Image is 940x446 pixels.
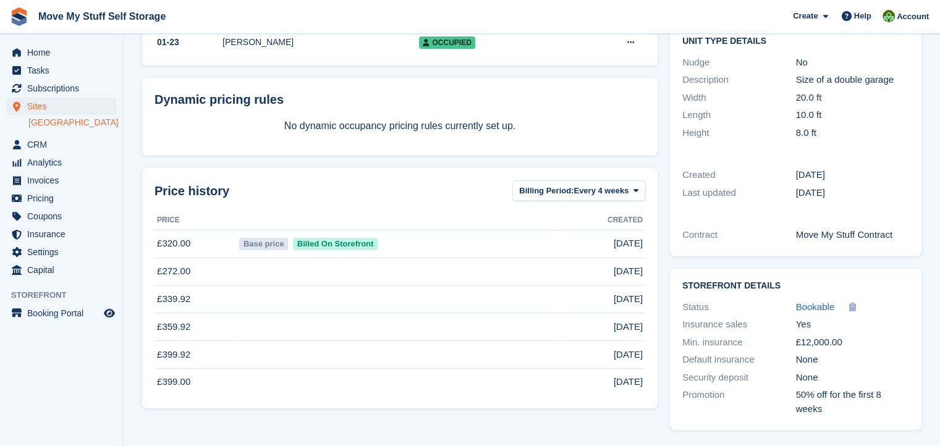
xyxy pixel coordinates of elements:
span: [DATE] [614,375,643,389]
a: menu [6,190,117,207]
div: Contract [682,228,796,242]
a: menu [6,44,117,61]
a: Move My Stuff Self Storage [33,6,171,27]
span: Billed On Storefront [293,238,378,250]
h2: Unit Type details [682,36,909,46]
div: Min. insurance [682,335,796,350]
span: [DATE] [614,292,643,306]
a: menu [6,98,117,115]
td: £399.00 [155,368,237,395]
span: Billing Period: [519,185,574,197]
a: menu [6,261,117,279]
span: Capital [27,261,101,279]
div: Promotion [682,388,796,416]
span: [DATE] [614,348,643,362]
div: £12,000.00 [796,335,910,350]
span: Help [854,10,871,22]
span: Insurance [27,225,101,243]
a: menu [6,154,117,171]
span: CRM [27,136,101,153]
div: 50% off for the first 8 weeks [796,388,910,416]
a: menu [6,62,117,79]
span: Price history [155,182,229,200]
span: Home [27,44,101,61]
span: Create [793,10,818,22]
a: Bookable [796,300,835,314]
span: Subscriptions [27,80,101,97]
div: Dynamic pricing rules [155,90,645,109]
div: No [796,56,910,70]
div: 8.0 ft [796,126,910,140]
td: £339.92 [155,285,237,313]
span: Booking Portal [27,305,101,322]
div: Insurance sales [682,318,796,332]
div: [DATE] [796,186,910,200]
span: Occupied [419,36,475,49]
span: Pricing [27,190,101,207]
span: [DATE] [614,320,643,334]
img: stora-icon-8386f47178a22dfd0bd8f6a31ec36ba5ce8667c1dd55bd0f319d3a0aa187defe.svg [10,7,28,26]
div: None [796,353,910,367]
span: Settings [27,243,101,261]
div: Size of a double garage [796,73,910,87]
span: Every 4 weeks [574,185,629,197]
td: £272.00 [155,258,237,285]
div: Description [682,73,796,87]
div: 10.0 ft [796,108,910,122]
button: Billing Period: Every 4 weeks [512,180,645,201]
a: menu [6,225,117,243]
div: Height [682,126,796,140]
span: Account [897,11,929,23]
a: [GEOGRAPHIC_DATA] [28,117,117,128]
span: [DATE] [614,264,643,279]
a: menu [6,243,117,261]
span: Coupons [27,208,101,225]
span: Storefront [11,289,123,301]
a: menu [6,208,117,225]
div: None [796,371,910,385]
div: Status [682,300,796,314]
img: Joel Booth [883,10,895,22]
span: Sites [27,98,101,115]
div: Default insurance [682,353,796,367]
span: Tasks [27,62,101,79]
a: Preview store [102,306,117,321]
div: Nudge [682,56,796,70]
span: Invoices [27,172,101,189]
p: No dynamic occupancy pricing rules currently set up. [155,119,645,133]
span: Created [608,214,643,225]
th: Price [155,211,237,230]
td: £320.00 [155,230,237,258]
span: Analytics [27,154,101,171]
h2: Storefront Details [682,281,909,291]
div: Move My Stuff Contract [796,228,910,242]
span: Base price [239,238,288,250]
div: [DATE] [796,168,910,182]
a: menu [6,172,117,189]
a: menu [6,305,117,322]
div: Created [682,168,796,182]
div: 20.0 ft [796,91,910,105]
td: £359.92 [155,313,237,341]
span: [DATE] [614,237,643,251]
td: £399.92 [155,341,237,369]
span: Bookable [796,301,835,312]
a: menu [6,136,117,153]
div: Width [682,91,796,105]
div: Last updated [682,186,796,200]
div: Length [682,108,796,122]
div: [PERSON_NAME] [222,36,419,49]
a: menu [6,80,117,97]
div: Yes [796,318,910,332]
div: Security deposit [682,371,796,385]
div: 01-23 [155,36,222,49]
